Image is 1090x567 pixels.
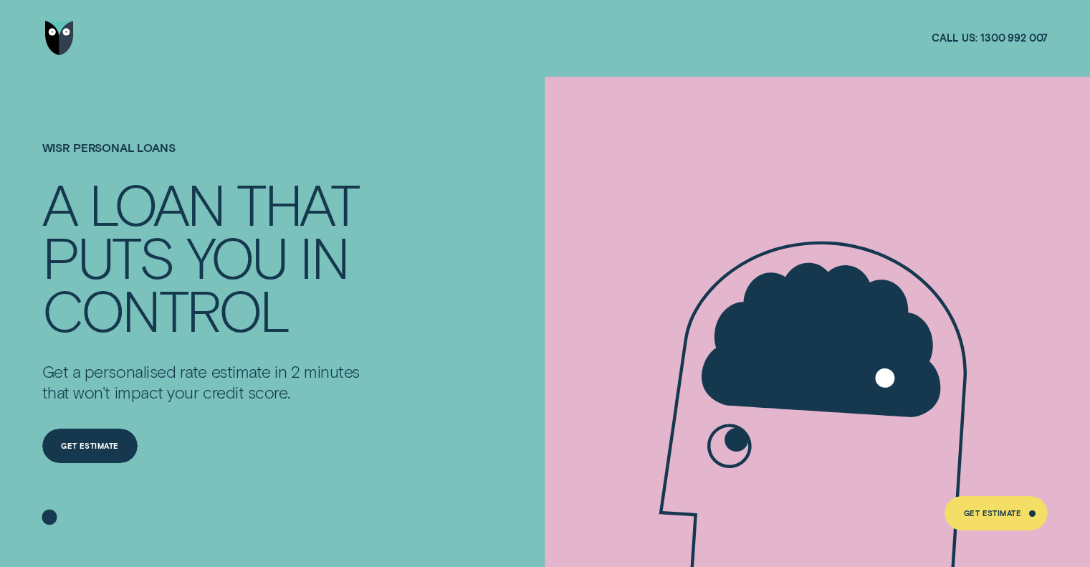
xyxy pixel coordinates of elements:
span: 1300 992 007 [980,32,1048,45]
a: Call us:1300 992 007 [932,32,1048,45]
a: Get Estimate [42,429,138,463]
img: Wisr [45,21,74,55]
p: Get a personalised rate estimate in 2 minutes that won't impact your credit score. [42,361,373,403]
div: A [42,176,76,229]
div: PUTS [42,229,173,282]
span: Call us: [932,32,977,45]
h4: A LOAN THAT PUTS YOU IN CONTROL [42,176,373,336]
div: LOAN [89,176,224,229]
div: YOU [186,229,287,282]
div: IN [300,229,348,282]
a: Get Estimate [945,496,1048,530]
div: CONTROL [42,282,289,335]
h1: Wisr Personal Loans [42,141,373,176]
div: THAT [236,176,358,229]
